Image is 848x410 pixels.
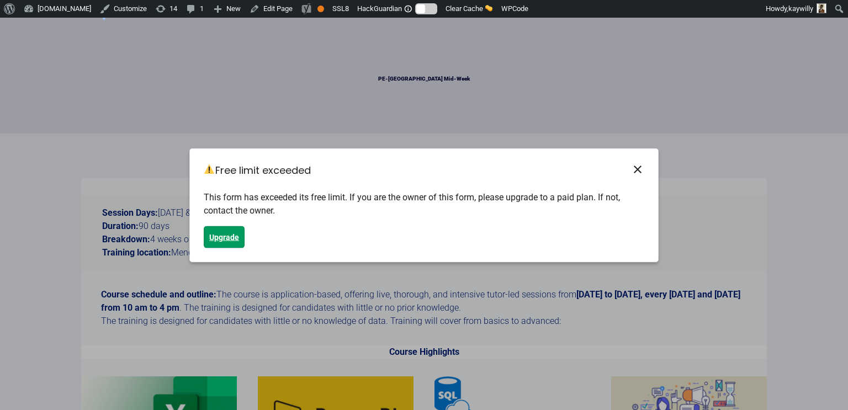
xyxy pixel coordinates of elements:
div: OK [317,6,324,12]
a: Upgrade [204,226,245,248]
span: Free limit exceeded [204,162,311,177]
span: kaywilly [788,4,813,13]
img: 🧽 [485,4,492,12]
div: This form has exceeded its free limit. If you are the owner of this form, please upgrade to a pai... [204,190,644,217]
img: ⚠ [204,164,214,174]
span: Clear Cache [446,4,483,13]
span: close [631,162,644,175]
